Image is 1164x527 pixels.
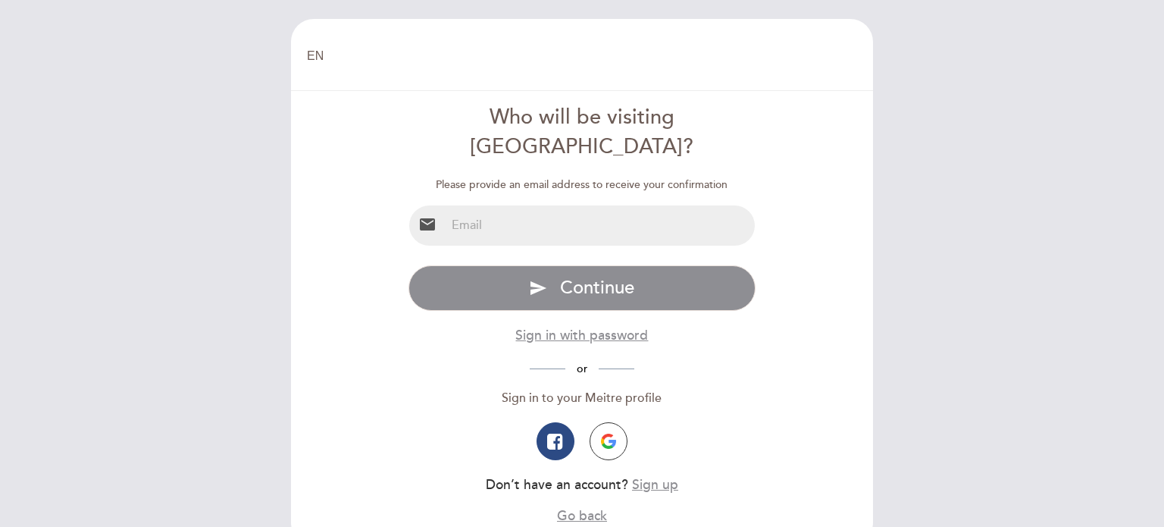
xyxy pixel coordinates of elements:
i: email [418,215,436,234]
input: Email [446,205,756,246]
button: send Continue [408,265,756,311]
button: Sign in with password [515,326,648,345]
div: Who will be visiting [GEOGRAPHIC_DATA]? [408,103,756,162]
span: or [565,362,599,375]
span: Continue [560,277,634,299]
div: Sign in to your Meitre profile [408,390,756,407]
div: Please provide an email address to receive your confirmation [408,177,756,193]
img: icon-google.png [601,434,616,449]
button: Go back [557,507,607,525]
i: send [529,279,547,297]
span: Don’t have an account? [486,477,628,493]
button: Sign up [632,475,678,494]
